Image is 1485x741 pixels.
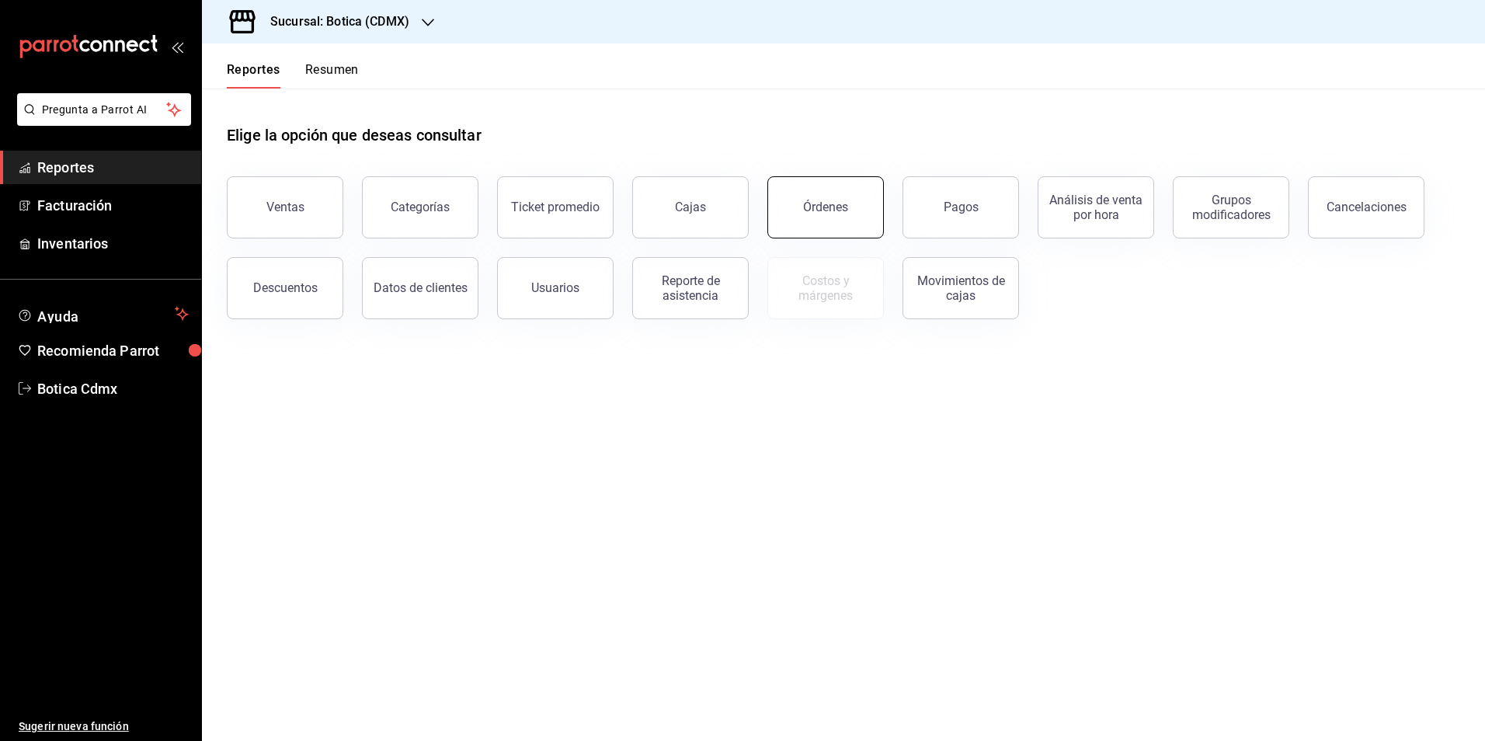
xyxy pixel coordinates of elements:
[902,176,1019,238] button: Pagos
[227,176,343,238] button: Ventas
[1308,176,1424,238] button: Cancelaciones
[1038,176,1154,238] button: Análisis de venta por hora
[17,93,191,126] button: Pregunta a Parrot AI
[253,280,318,295] div: Descuentos
[777,273,874,303] div: Costos y márgenes
[497,176,614,238] button: Ticket promedio
[362,257,478,319] button: Datos de clientes
[913,273,1009,303] div: Movimientos de cajas
[305,62,359,89] button: Resumen
[1327,200,1407,214] div: Cancelaciones
[37,195,189,216] span: Facturación
[675,198,707,217] div: Cajas
[374,280,468,295] div: Datos de clientes
[37,378,189,399] span: Botica Cdmx
[944,200,979,214] div: Pagos
[37,340,189,361] span: Recomienda Parrot
[1173,176,1289,238] button: Grupos modificadores
[37,233,189,254] span: Inventarios
[511,200,600,214] div: Ticket promedio
[391,200,450,214] div: Categorías
[531,280,579,295] div: Usuarios
[767,176,884,238] button: Órdenes
[266,200,304,214] div: Ventas
[227,124,482,147] h1: Elige la opción que deseas consultar
[642,273,739,303] div: Reporte de asistencia
[258,12,409,31] h3: Sucursal: Botica (CDMX)
[227,257,343,319] button: Descuentos
[19,718,189,735] span: Sugerir nueva función
[1048,193,1144,222] div: Análisis de venta por hora
[11,113,191,129] a: Pregunta a Parrot AI
[632,257,749,319] button: Reporte de asistencia
[37,304,169,323] span: Ayuda
[497,257,614,319] button: Usuarios
[171,40,183,53] button: open_drawer_menu
[362,176,478,238] button: Categorías
[632,176,749,238] a: Cajas
[227,62,359,89] div: navigation tabs
[803,200,848,214] div: Órdenes
[42,102,167,118] span: Pregunta a Parrot AI
[37,157,189,178] span: Reportes
[902,257,1019,319] button: Movimientos de cajas
[767,257,884,319] button: Contrata inventarios para ver este reporte
[227,62,280,89] button: Reportes
[1183,193,1279,222] div: Grupos modificadores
